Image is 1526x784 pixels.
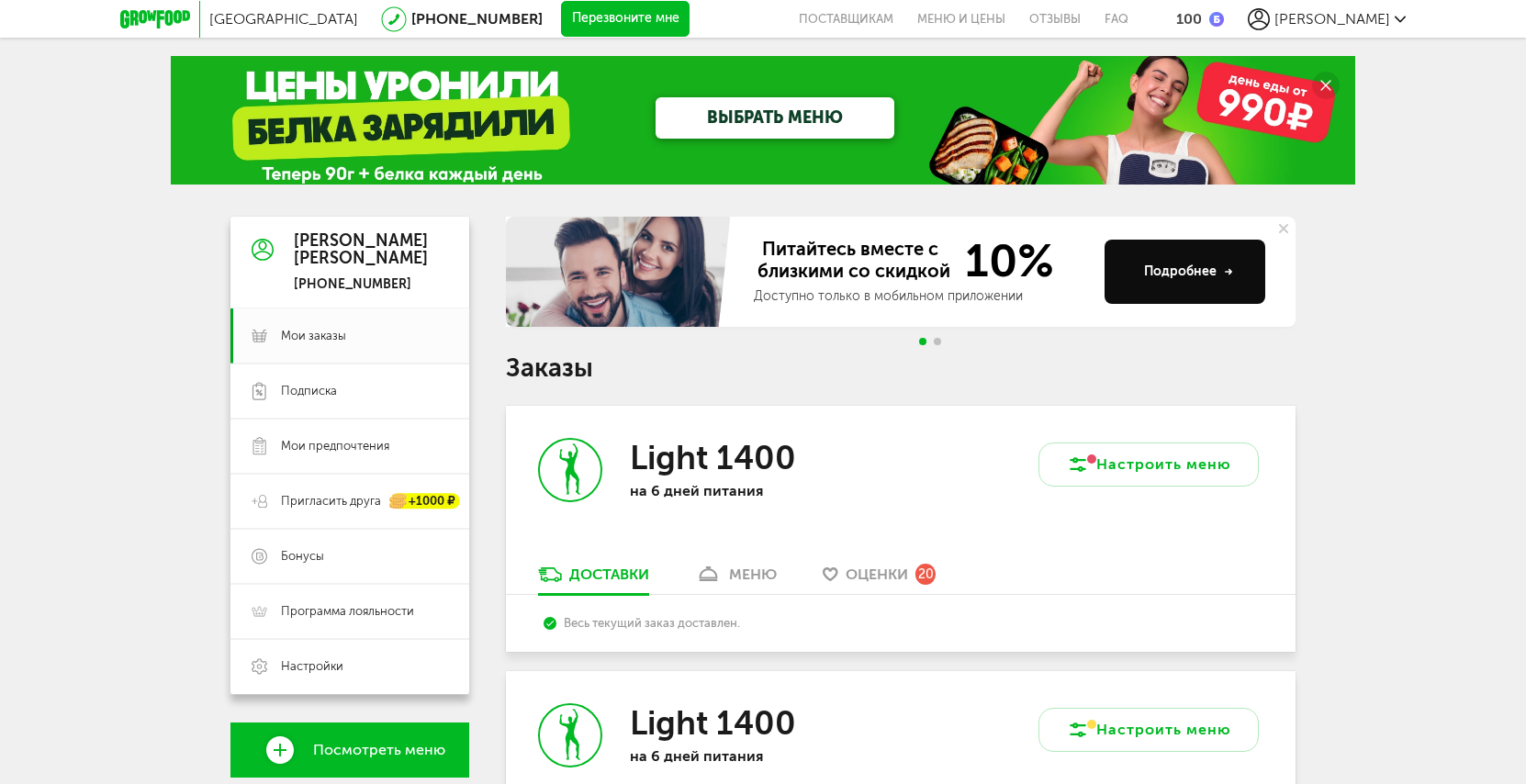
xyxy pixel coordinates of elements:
[813,565,945,594] a: Оценки 20
[1176,10,1202,28] div: 100
[281,493,381,510] span: Пригласить друга
[281,603,414,620] span: Программа лояльности
[630,747,869,765] p: на 6 дней питания
[294,232,428,269] div: [PERSON_NAME] [PERSON_NAME]
[1038,442,1259,487] button: Настроить меню
[230,308,469,364] a: Мои заказы
[209,10,358,28] span: [GEOGRAPHIC_DATA]
[630,438,796,477] h3: Light 1400
[561,1,690,38] button: Перезвоните мне
[230,529,469,584] a: Бонусы
[1274,10,1390,28] span: [PERSON_NAME]
[1209,12,1224,27] img: bonus_b.cdccf46.png
[281,438,389,454] span: Мои предпочтения
[954,238,1054,284] span: 10%
[1038,708,1259,752] button: Настроить меню
[915,564,936,584] div: 20
[230,639,469,694] a: Настройки
[934,338,941,345] span: Go to slide 2
[846,566,908,583] span: Оценки
[630,482,869,499] p: на 6 дней питания
[754,238,954,284] span: Питайтесь вместе с близкими со скидкой
[656,97,894,139] a: ВЫБРАТЬ МЕНЮ
[506,217,735,327] img: family-banner.579af9d.jpg
[230,722,469,778] a: Посмотреть меню
[230,364,469,419] a: Подписка
[230,584,469,639] a: Программа лояльности
[1105,240,1265,304] button: Подробнее
[281,548,324,565] span: Бонусы
[230,419,469,474] a: Мои предпочтения
[390,494,460,510] div: +1000 ₽
[544,616,1257,630] div: Весь текущий заказ доставлен.
[754,287,1090,306] div: Доступно только в мобильном приложении
[281,658,343,675] span: Настройки
[313,742,445,758] span: Посмотреть меню
[729,566,777,583] div: меню
[230,474,469,529] a: Пригласить друга +1000 ₽
[281,328,346,344] span: Мои заказы
[1144,263,1233,281] div: Подробнее
[919,338,926,345] span: Go to slide 1
[686,565,786,594] a: меню
[411,10,543,28] a: [PHONE_NUMBER]
[529,565,658,594] a: Доставки
[630,703,796,743] h3: Light 1400
[569,566,649,583] div: Доставки
[294,276,428,293] div: [PHONE_NUMBER]
[506,356,1296,380] h1: Заказы
[281,383,337,399] span: Подписка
